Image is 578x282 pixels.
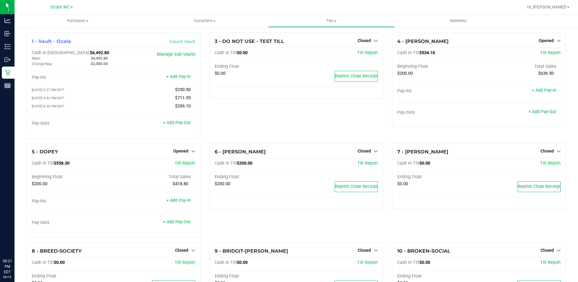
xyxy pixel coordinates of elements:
span: 5 - DOPEY [32,149,58,155]
span: Cash In Till [32,161,54,166]
button: Reprint Close Receipt [518,181,561,192]
span: $2,000.00 [91,61,108,66]
a: Manage Sub-Vaults [157,52,195,57]
span: Reprint Close Receipt [335,184,378,189]
div: Ending Float [215,64,296,69]
p: 08:21 PM EDT [3,258,12,275]
span: [DATE] 8:38 PM EDT [32,104,64,108]
a: Till Report [357,161,378,166]
inline-svg: Retail [5,70,11,76]
span: $0.00 [215,71,226,76]
span: $200.00 [397,71,413,76]
span: 1 - Vault - Ocala [32,38,71,44]
inline-svg: Inbound [5,31,11,37]
span: $534.10 [419,50,435,55]
p: 08/19 [3,275,12,279]
span: Cash In Till [215,161,237,166]
span: 9 - BRIDGIT-[PERSON_NAME] [215,248,288,254]
inline-svg: Inventory [5,44,11,50]
a: Purchases [15,15,141,27]
span: Cash In [GEOGRAPHIC_DATA]: [32,50,90,55]
span: 8 - BREED-SOCIETY [32,248,82,254]
span: 7 - [PERSON_NAME] [397,149,448,155]
div: Pay-Outs [32,220,113,225]
span: 10 - BROKEN-SOCIAL [397,248,450,254]
iframe: Resource center [6,234,24,252]
a: Till Report [540,260,561,265]
span: Opened [539,38,554,43]
inline-svg: Analytics [5,18,11,24]
span: $0.00 [237,260,248,265]
span: $0.00 [419,260,430,265]
button: Reprint Close Receipt [335,181,378,192]
span: 3 - DO NOT USE - TEST TILL [215,38,284,44]
div: Pay-Ins [397,88,479,94]
div: Pay-Outs [397,110,479,115]
span: $711.55 [175,95,191,100]
span: $0.00 [54,260,65,265]
div: Total Sales [113,174,195,180]
a: Till Report [175,260,195,265]
span: Cash In Till [215,260,237,265]
a: Till Report [540,50,561,55]
a: Till Report [357,260,378,265]
span: $6,492.80 [90,50,109,55]
span: Closed [175,248,188,253]
span: $200.00 [32,181,47,186]
span: Tills [268,18,395,24]
span: $0.00 [237,50,248,55]
div: Beginning Float [397,64,479,69]
a: + Add Pay-In [166,198,191,203]
div: Pay-Outs [32,121,113,126]
div: Total Sales [479,64,561,69]
span: Opened [173,149,188,153]
a: Till Report [540,161,561,166]
span: Cash In Till [32,260,54,265]
div: Ending Float [397,174,479,180]
a: Count Vault [169,39,195,44]
span: Main: [32,56,41,61]
a: + Add Pay-In [532,88,556,93]
a: Till Report [175,161,195,166]
span: Closed [541,248,554,253]
span: Customers [141,18,268,24]
span: $558.30 [54,161,70,166]
span: Closed [358,149,371,153]
div: Ending Float [32,274,113,279]
a: + Add Pay-Out [528,109,556,114]
div: Ending Float [215,174,296,180]
a: Customers [141,15,268,27]
a: Deliveries [395,15,521,27]
span: Till Report [357,50,378,55]
span: $200.00 [215,181,230,186]
span: Closed [358,248,371,253]
span: $206.10 [175,103,191,109]
span: Cash In Till [215,50,237,55]
div: Ending Float [397,274,479,279]
div: Pay-Ins [32,75,113,80]
span: $636.50 [538,71,554,76]
span: Purchases [15,18,141,24]
inline-svg: Outbound [5,57,11,63]
span: [DATE] 4:46 PM EDT [32,96,64,100]
span: Hi, [PERSON_NAME]! [527,5,567,9]
div: Ending Float [215,274,296,279]
span: [DATE] 5:27 PM EDT [32,88,64,92]
span: Cash In Till [397,161,419,166]
span: $0.00 [397,181,408,186]
button: Reprint Close Receipt [335,71,378,82]
a: Tills [268,15,395,27]
span: Cash In Till [397,260,419,265]
span: 6 - [PERSON_NAME] [215,149,266,155]
span: $200.00 [237,161,252,166]
a: + Add Pay-Out [163,219,191,225]
span: Closed [358,38,371,43]
span: Ocala WC [50,5,70,10]
span: 4 - [PERSON_NAME] [397,38,449,44]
